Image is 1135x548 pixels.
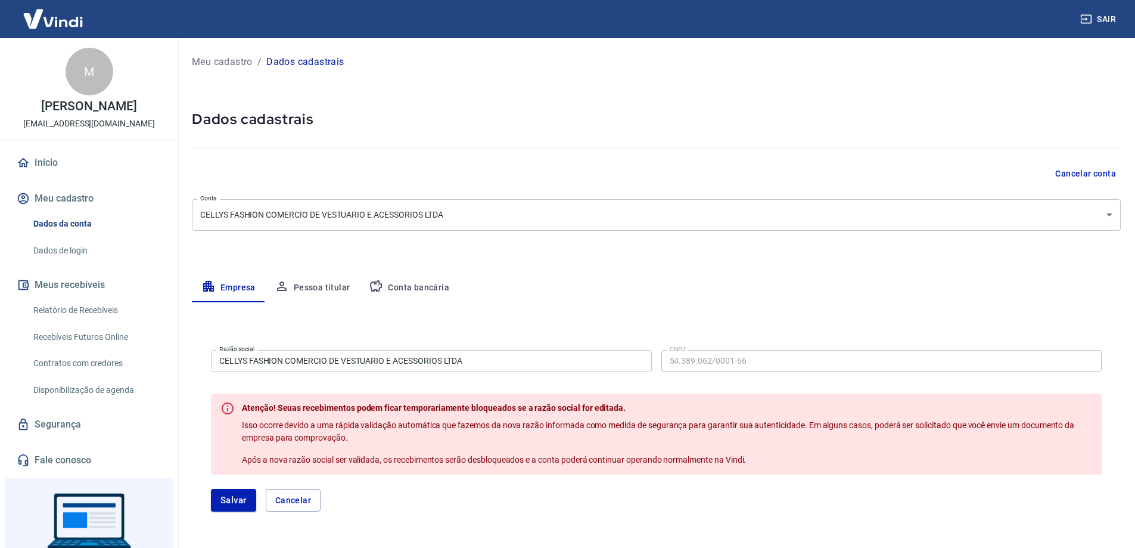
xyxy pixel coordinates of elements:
[219,345,254,354] label: Razão social
[29,325,164,349] a: Recebíveis Futuros Online
[266,55,344,69] p: Dados cadastrais
[29,212,164,236] a: Dados da conta
[211,489,256,512] button: Salvar
[192,274,265,302] button: Empresa
[29,239,164,263] a: Dados de login
[29,378,164,403] a: Disponibilização de agenda
[200,194,217,203] label: Conta
[14,1,92,37] img: Vindi
[670,345,685,354] label: CNPJ
[23,117,155,130] p: [EMAIL_ADDRESS][DOMAIN_NAME]
[192,55,253,69] a: Meu cadastro
[359,274,459,302] button: Conta bancária
[192,110,1121,129] h5: Dados cadastrais
[265,274,360,302] button: Pessoa titular
[266,489,321,512] button: Cancelar
[14,185,164,212] button: Meu cadastro
[14,411,164,438] a: Segurança
[192,199,1121,231] div: CELLYS FASHION COMERCIO DE VESTUARIO E ACESSORIOS LTDA
[1078,8,1121,30] button: Sair
[14,272,164,298] button: Meus recebíveis
[29,298,164,323] a: Relatório de Recebíveis
[242,403,626,413] span: Atenção! Seuas recebimentos podem ficar temporariamente bloqueados se a razão social for editada.
[242,455,746,465] span: Após a nova razão social ser validada, os recebimentos serão desbloqueados e a conta poderá conti...
[66,48,113,95] div: M
[41,100,136,113] p: [PERSON_NAME]
[14,447,164,473] a: Fale conosco
[29,351,164,376] a: Contratos com credores
[1050,163,1121,185] button: Cancelar conta
[242,420,1076,442] span: Isso ocorre devido a uma rápida validação automática que fazemos da nova razão informada como med...
[257,55,262,69] p: /
[14,150,164,176] a: Início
